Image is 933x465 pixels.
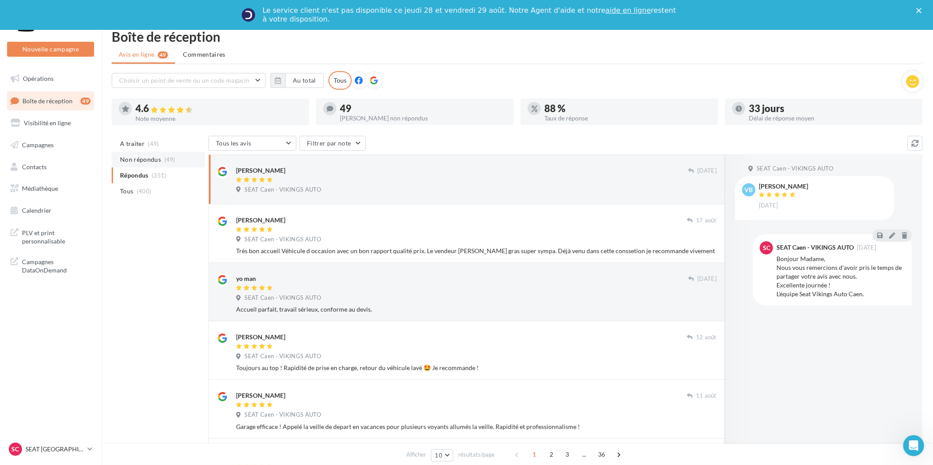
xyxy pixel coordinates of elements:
span: Contacts [22,163,47,170]
div: Fermer [916,8,925,13]
div: Accueil parfait, travail sérieux, conforme au devis. [236,305,717,314]
span: [DATE] [697,167,717,175]
a: Visibilité en ligne [5,114,96,132]
div: Délai de réponse moyen [749,115,915,121]
span: PLV et print personnalisable [22,227,91,246]
span: Opérations [23,75,54,82]
span: SEAT Caen - VIKINGS AUTO [244,411,321,419]
a: SC SEAT [GEOGRAPHIC_DATA] [7,441,94,458]
span: 10 [435,452,442,459]
span: [DATE] [759,202,778,210]
button: Tous les avis [208,136,296,151]
span: Campagnes DataOnDemand [22,256,91,275]
span: Tous [120,187,133,196]
span: Tous les avis [216,139,251,147]
div: 49 [80,98,91,105]
span: ... [577,447,591,461]
p: SEAT [GEOGRAPHIC_DATA] [26,445,84,454]
span: 17 août [696,217,717,225]
div: [PERSON_NAME] [236,391,285,400]
img: Profile image for Service-Client [241,8,255,22]
span: (400) [137,188,152,195]
button: Choisir un point de vente ou un code magasin [112,73,266,88]
span: Boîte de réception [22,97,73,104]
a: Opérations [5,69,96,88]
div: [PERSON_NAME] [759,183,808,189]
div: 88 % [544,104,711,113]
div: yo man [236,274,256,283]
div: SEAT Caen - VIKINGS AUTO [776,244,854,251]
div: Bonjour Madame, Nous vous remercions d'avoir pris le temps de partager votre avis avec nous. Exce... [776,254,905,298]
a: Calendrier [5,201,96,220]
span: [DATE] [697,275,717,283]
span: 36 [594,447,609,461]
span: Commentaires [183,50,226,59]
div: Taux de réponse [544,115,711,121]
div: Toujours au top ! Rapidité de prise en charge, retour du véhicule lavé 🤩 Je recommande ! [236,363,717,372]
span: Choisir un point de vente ou un code magasin [119,76,249,84]
div: 4.6 [135,104,302,114]
div: Tous [328,71,352,90]
span: SEAT Caen - VIKINGS AUTO [244,294,321,302]
span: Non répondus [120,155,161,164]
a: Contacts [5,158,96,176]
span: Calendrier [22,207,51,214]
span: résultats/page [458,450,495,459]
span: SEAT Caen - VIKINGS AUTO [244,186,321,194]
span: 1 [527,447,541,461]
a: Boîte de réception49 [5,91,96,110]
a: Campagnes DataOnDemand [5,252,96,278]
div: [PERSON_NAME] [236,333,285,341]
span: VB [745,185,753,194]
div: [PERSON_NAME] [236,166,285,175]
span: SEAT Caen - VIKINGS AUTO [244,236,321,243]
div: Très bon accueil Véhicule d occasion avec un bon rapport qualité prix. Le vendeur [PERSON_NAME] g... [236,247,717,255]
button: Au total [270,73,324,88]
span: 3 [560,447,574,461]
button: 10 [431,449,453,461]
span: (49) [164,156,175,163]
div: Note moyenne [135,116,302,122]
span: 2 [544,447,558,461]
button: Au total [285,73,324,88]
a: aide en ligne [605,6,651,15]
span: SC [12,445,19,454]
div: [PERSON_NAME] [236,216,285,225]
span: Médiathèque [22,185,58,192]
span: Visibilité en ligne [24,119,71,127]
button: Filtrer par note [299,136,366,151]
div: Le service client n'est pas disponible ce jeudi 28 et vendredi 29 août. Notre Agent d'aide et not... [262,6,678,24]
span: SEAT Caen - VIKINGS AUTO [757,165,833,173]
span: SEAT Caen - VIKINGS AUTO [244,352,321,360]
span: [DATE] [857,245,876,251]
span: Afficher [406,450,426,459]
span: 12 août [696,334,717,341]
div: 49 [340,104,507,113]
a: Médiathèque [5,179,96,198]
span: Campagnes [22,141,54,149]
span: (49) [148,140,159,147]
div: [PERSON_NAME] non répondus [340,115,507,121]
a: PLV et print personnalisable [5,223,96,249]
span: A traiter [120,139,145,148]
div: Boîte de réception [112,30,922,43]
button: Nouvelle campagne [7,42,94,57]
a: Campagnes [5,136,96,154]
span: 11 août [696,392,717,400]
span: SC [763,243,770,252]
div: 33 jours [749,104,915,113]
div: Garage efficace ! Appelé la veille de depart en vacances pour plusieurs voyants allumés la veille... [236,422,717,431]
iframe: Intercom live chat [903,435,924,456]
